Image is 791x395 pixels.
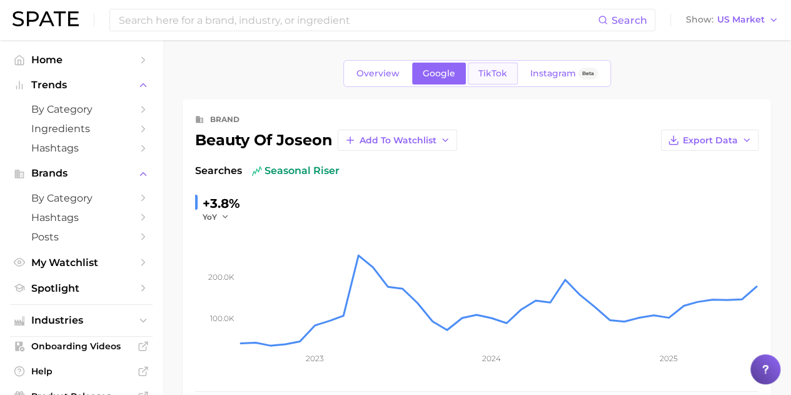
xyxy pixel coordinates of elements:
[252,163,340,178] span: seasonal riser
[612,14,647,26] span: Search
[356,68,400,79] span: Overview
[195,163,242,178] span: Searches
[306,354,324,363] tspan: 2023
[10,138,153,158] a: Hashtags
[13,11,79,26] img: SPATE
[10,188,153,208] a: by Category
[530,68,576,79] span: Instagram
[338,130,457,151] button: Add to Watchlist
[683,12,782,28] button: ShowUS Market
[31,142,131,154] span: Hashtags
[203,212,217,222] span: YoY
[423,68,455,79] span: Google
[31,366,131,377] span: Help
[31,282,131,294] span: Spotlight
[686,16,713,23] span: Show
[31,54,131,66] span: Home
[10,227,153,247] a: Posts
[31,231,131,243] span: Posts
[10,279,153,298] a: Spotlight
[717,16,765,23] span: US Market
[118,9,598,31] input: Search here for a brand, industry, or ingredient
[482,354,501,363] tspan: 2024
[10,208,153,227] a: Hashtags
[31,212,131,223] span: Hashtags
[208,272,234,282] tspan: 200.0k
[346,63,410,85] a: Overview
[478,68,507,79] span: TikTok
[10,50,153,69] a: Home
[10,311,153,330] button: Industries
[210,314,234,323] tspan: 100.0k
[210,112,239,127] div: brand
[203,193,240,213] div: +3.8%
[31,315,131,326] span: Industries
[31,123,131,135] span: Ingredients
[203,212,229,222] button: YoY
[252,166,262,176] img: seasonal riser
[31,80,131,91] span: Trends
[195,133,333,148] div: beauty of joseon
[661,130,758,151] button: Export Data
[10,164,153,183] button: Brands
[582,68,594,79] span: Beta
[31,192,131,204] span: by Category
[31,341,131,352] span: Onboarding Videos
[520,63,608,85] a: InstagramBeta
[10,119,153,138] a: Ingredients
[31,168,131,179] span: Brands
[31,257,131,269] span: My Watchlist
[683,135,738,146] span: Export Data
[468,63,518,85] a: TikTok
[10,337,153,356] a: Onboarding Videos
[10,76,153,95] button: Trends
[10,362,153,381] a: Help
[412,63,466,85] a: Google
[10,100,153,119] a: by Category
[31,103,131,115] span: by Category
[660,354,678,363] tspan: 2025
[360,135,436,146] span: Add to Watchlist
[10,253,153,272] a: My Watchlist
